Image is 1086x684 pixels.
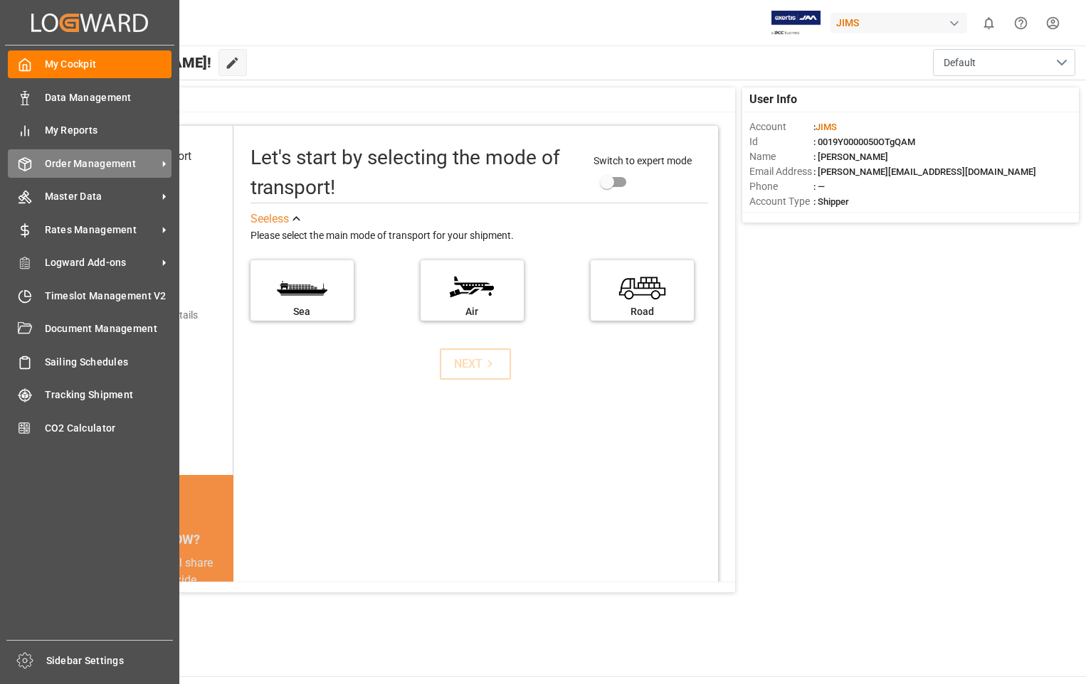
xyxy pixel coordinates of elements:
span: Switch to expert mode [594,155,692,166]
div: Road [598,304,687,319]
div: NEXT [454,356,497,373]
span: : [PERSON_NAME] [813,151,888,162]
a: CO2 Calculator [8,414,172,442]
div: Sea [258,304,347,319]
span: Data Management [45,90,172,105]
button: NEXT [440,348,511,380]
img: Exertis%20JAM%20-%20Email%20Logo.jpg_1722504956.jpg [771,11,821,36]
span: My Reports [45,123,172,138]
span: Order Management [45,156,157,171]
a: My Cockpit [8,50,172,78]
span: Rates Management [45,223,157,237]
span: Name [749,149,813,164]
span: My Cockpit [45,57,172,72]
span: Hello [PERSON_NAME]! [58,49,211,76]
span: Master Data [45,189,157,204]
span: : [PERSON_NAME][EMAIL_ADDRESS][DOMAIN_NAME] [813,166,1036,177]
span: JIMS [816,122,837,132]
div: Air [428,304,517,319]
button: show 0 new notifications [973,7,1005,39]
div: Please select the main mode of transport for your shipment. [251,228,708,245]
a: Sailing Schedules [8,348,172,375]
span: : 0019Y0000050OTgQAM [813,137,915,147]
span: Logward Add-ons [45,255,157,270]
button: Help Center [1005,7,1037,39]
a: Document Management [8,315,172,343]
a: My Reports [8,117,172,144]
span: Account [749,119,813,134]
span: : Shipper [813,196,849,207]
span: Timeslot Management V2 [45,289,172,304]
div: Let's start by selecting the mode of transport! [251,143,579,203]
div: JIMS [831,13,967,33]
button: JIMS [831,9,973,36]
a: Timeslot Management V2 [8,282,172,309]
span: Phone [749,179,813,194]
span: : [813,122,837,132]
span: Account Type [749,194,813,209]
a: Data Management [8,83,172,111]
button: open menu [933,49,1075,76]
div: See less [251,210,289,228]
span: Email Address [749,164,813,179]
a: Tracking Shipment [8,381,172,409]
span: Sidebar Settings [46,653,174,668]
span: User Info [749,91,797,108]
span: Default [944,55,976,70]
span: CO2 Calculator [45,421,172,436]
span: Sailing Schedules [45,355,172,370]
span: Tracking Shipment [45,388,172,402]
span: Document Management [45,321,172,336]
span: Id [749,134,813,149]
span: : — [813,181,825,192]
